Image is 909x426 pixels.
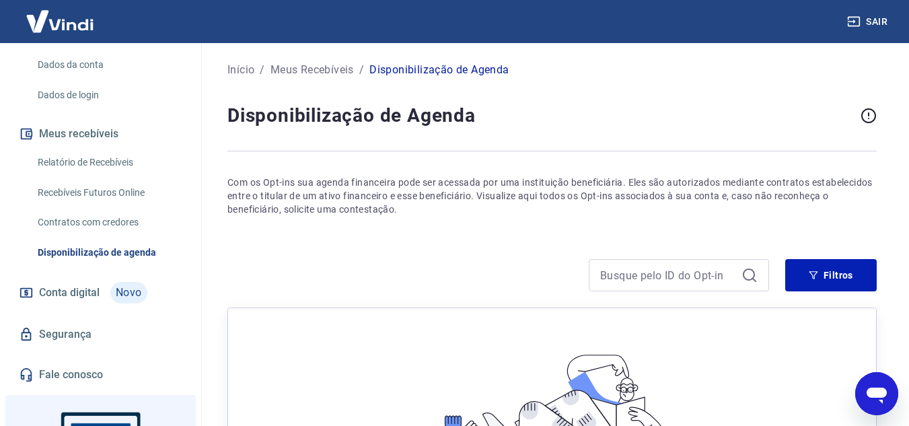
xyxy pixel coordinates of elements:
h4: Disponibilização de Agenda [227,102,855,129]
a: Dados da conta [32,51,185,79]
iframe: Botão para abrir a janela de mensagens, conversa em andamento [855,372,898,415]
p: / [260,62,264,78]
span: Novo [110,282,147,304]
a: Conta digitalNovo [16,277,185,309]
p: Com os Opt-ins sua agenda financeira pode ser acessada por uma instituição beneficiária. Eles são... [227,176,877,216]
button: Filtros [785,259,877,291]
a: Dados de login [32,81,185,109]
a: Meus Recebíveis [270,62,354,78]
p: / [359,62,364,78]
input: Busque pelo ID do Opt-in [600,265,736,285]
a: Disponibilização de agenda [32,239,185,267]
a: Início [227,62,254,78]
p: Disponibilização de Agenda [369,62,509,78]
button: Meus recebíveis [16,119,185,149]
a: Segurança [16,320,185,349]
button: Sair [844,9,893,34]
a: Relatório de Recebíveis [32,149,185,176]
img: Vindi [16,1,104,42]
a: Fale conosco [16,360,185,390]
a: Recebíveis Futuros Online [32,179,185,207]
span: Conta digital [39,283,100,302]
a: Contratos com credores [32,209,185,236]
